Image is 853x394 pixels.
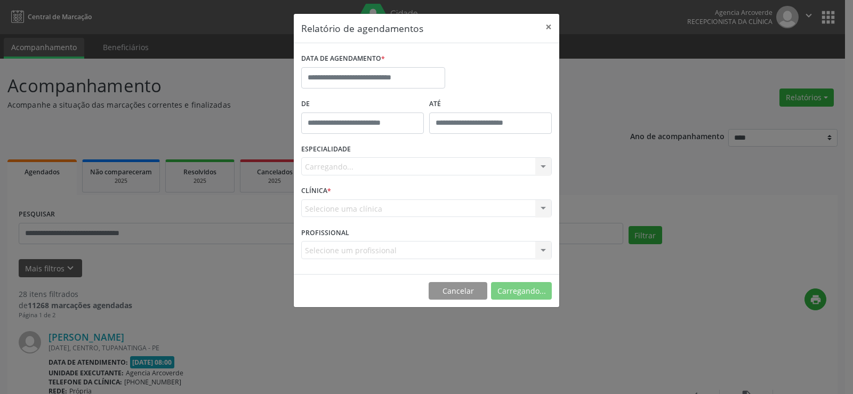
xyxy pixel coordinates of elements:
[301,51,385,67] label: DATA DE AGENDAMENTO
[429,282,487,300] button: Cancelar
[301,21,423,35] h5: Relatório de agendamentos
[301,141,351,158] label: ESPECIALIDADE
[491,282,552,300] button: Carregando...
[301,224,349,241] label: PROFISSIONAL
[429,96,552,112] label: ATÉ
[301,96,424,112] label: De
[538,14,559,40] button: Close
[301,183,331,199] label: CLÍNICA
